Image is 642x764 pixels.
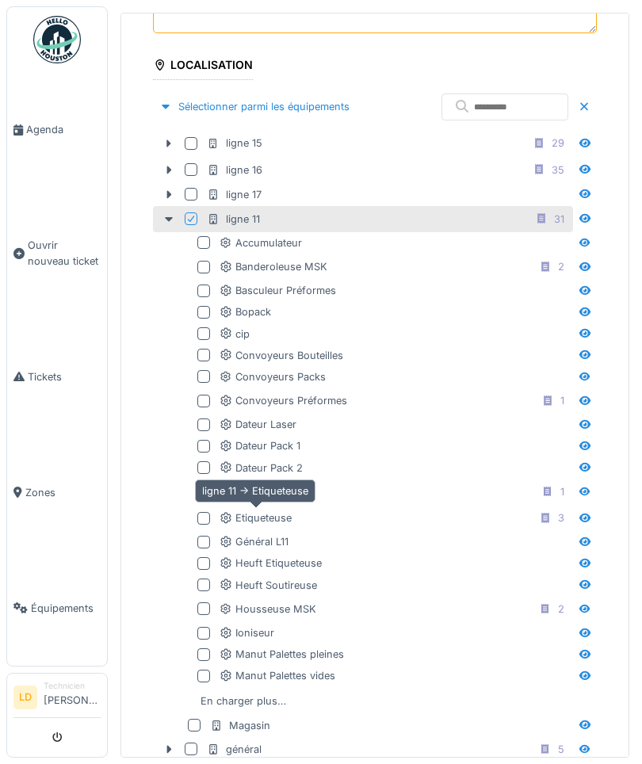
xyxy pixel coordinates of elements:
[25,485,101,500] span: Zones
[7,72,107,188] a: Agenda
[207,212,260,227] div: ligne 11
[220,602,316,617] div: Housseuse MSK
[33,16,81,63] img: Badge_color-CXgf-gQk.svg
[26,122,101,137] span: Agenda
[220,668,335,683] div: Manut Palettes vides
[153,53,253,80] div: Localisation
[220,556,322,571] div: Heuft Etiqueteuse
[220,438,300,453] div: Dateur Pack 1
[44,680,101,692] div: Technicien
[7,188,107,319] a: Ouvrir nouveau ticket
[7,319,107,434] a: Tickets
[7,550,107,666] a: Équipements
[220,578,317,593] div: Heuft Soutireuse
[220,625,274,640] div: Ioniseur
[220,534,289,549] div: Général L11
[560,393,564,408] div: 1
[13,686,37,709] li: LD
[220,460,303,476] div: Dateur Pack 2
[558,510,564,525] div: 3
[220,647,344,662] div: Manut Palettes pleines
[220,259,327,274] div: Banderoleuse MSK
[552,162,564,178] div: 35
[194,690,292,712] div: En charger plus…
[28,238,101,268] span: Ouvrir nouveau ticket
[220,393,347,408] div: Convoyeurs Préformes
[558,259,564,274] div: 2
[220,235,302,250] div: Accumulateur
[220,327,250,342] div: cip
[554,212,564,227] div: 31
[153,96,356,117] div: Sélectionner parmi les équipements
[220,417,296,432] div: Dateur Laser
[207,187,262,202] div: ligne 17
[220,304,271,319] div: Bopack
[558,602,564,617] div: 2
[220,369,326,384] div: Convoyeurs Packs
[28,369,101,384] span: Tickets
[7,434,107,550] a: Zones
[13,680,101,718] a: LD Technicien[PERSON_NAME]
[207,742,262,757] div: général
[560,484,564,499] div: 1
[31,601,101,616] span: Équipements
[210,718,270,733] div: Magasin
[207,136,262,151] div: ligne 15
[44,680,101,714] li: [PERSON_NAME]
[220,348,343,363] div: Convoyeurs Bouteilles
[220,283,336,298] div: Basculeur Préformes
[220,510,292,525] div: Etiqueteuse
[207,162,262,178] div: ligne 16
[558,742,564,757] div: 5
[195,479,315,502] div: ligne 11 -> Etiqueteuse
[552,136,564,151] div: 29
